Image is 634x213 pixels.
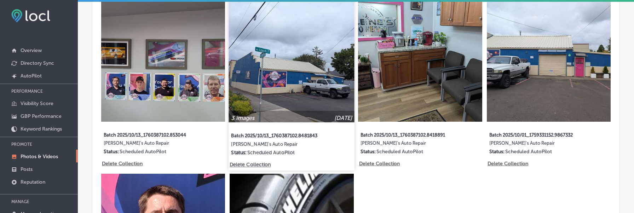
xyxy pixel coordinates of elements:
[104,140,199,149] label: [PERSON_NAME]'s Auto Repair
[489,140,584,149] label: [PERSON_NAME]'s Auto Repair
[488,161,528,167] p: Delete Collection
[104,149,119,155] p: Status:
[231,114,255,121] p: 3 images
[231,141,328,149] label: [PERSON_NAME]'s Auto Repair
[361,149,376,155] p: Status:
[505,149,552,155] p: Scheduled AutoPilot
[21,47,42,53] p: Overview
[231,129,328,142] label: Batch 2025/10/13_1760387102.8481843
[247,149,295,155] p: Scheduled AutoPilot
[361,140,456,149] label: [PERSON_NAME]'s Auto Repair
[21,60,54,66] p: Directory Sync
[489,128,584,140] label: Batch 2025/10/01_1759331152.9867332
[230,162,270,168] p: Delete Collection
[489,149,505,155] p: Status:
[231,149,247,155] p: Status:
[104,128,199,140] label: Batch 2025/10/13_1760387102.853044
[21,73,42,79] p: AutoPilot
[21,100,53,106] p: Visibility Score
[361,128,456,140] label: Batch 2025/10/13_1760387102.8418891
[21,126,62,132] p: Keyword Rankings
[359,161,399,167] p: Delete Collection
[376,149,423,155] p: Scheduled AutoPilot
[102,161,142,167] p: Delete Collection
[334,114,352,121] p: [DATE]
[21,154,58,160] p: Photos & Videos
[21,166,33,172] p: Posts
[21,113,62,119] p: GBP Performance
[120,149,166,155] p: Scheduled AutoPilot
[11,9,50,22] img: fda3e92497d09a02dc62c9cd864e3231.png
